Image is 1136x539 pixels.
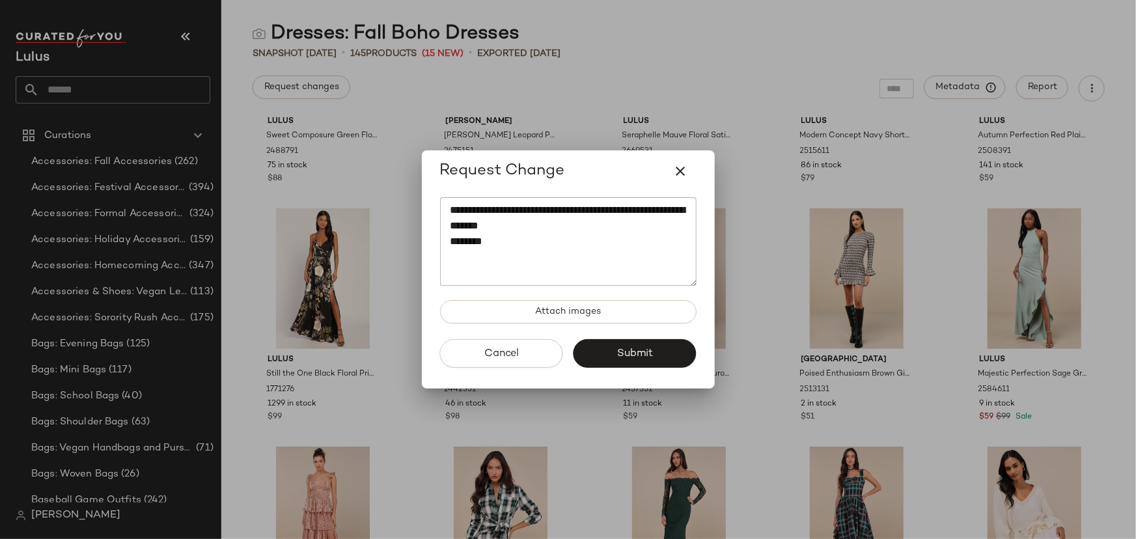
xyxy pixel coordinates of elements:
[616,348,653,360] span: Submit
[440,161,565,182] span: Request Change
[534,307,601,317] span: Attach images
[483,348,519,360] span: Cancel
[440,339,563,368] button: Cancel
[574,339,697,368] button: Submit
[440,300,697,324] button: Attach images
